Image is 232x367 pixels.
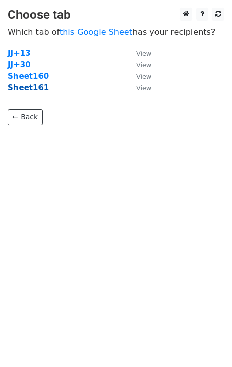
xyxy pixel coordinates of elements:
a: JJ+13 [8,49,31,58]
small: View [136,50,151,57]
a: View [126,60,151,69]
h3: Choose tab [8,8,224,23]
p: Which tab of has your recipients? [8,27,224,37]
a: Sheet160 [8,72,49,81]
a: ← Back [8,109,43,125]
a: View [126,72,151,81]
a: View [126,83,151,92]
small: View [136,61,151,69]
a: this Google Sheet [60,27,132,37]
small: View [136,73,151,80]
small: View [136,84,151,92]
a: View [126,49,151,58]
a: Sheet161 [8,83,49,92]
a: JJ+30 [8,60,31,69]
